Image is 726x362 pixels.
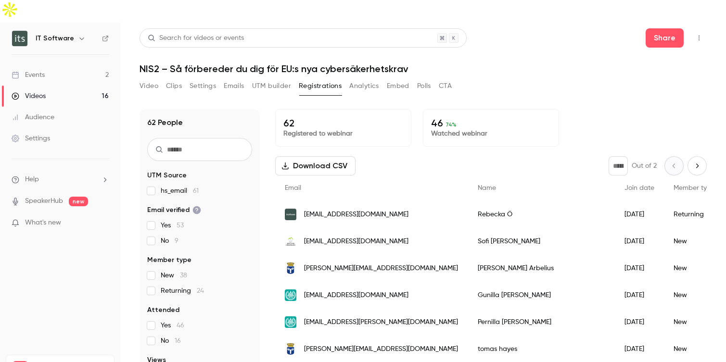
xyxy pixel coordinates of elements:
[140,78,158,94] button: Video
[285,185,301,191] span: Email
[285,289,296,301] img: chalmers.se
[275,156,356,175] button: Download CSV
[12,31,27,46] img: IT Software
[175,337,181,344] span: 16
[161,271,187,280] span: New
[349,78,379,94] button: Analytics
[166,78,182,94] button: Clips
[632,161,657,171] p: Out of 2
[691,30,707,46] button: Top Bar Actions
[674,185,715,191] span: Member type
[147,305,179,315] span: Attended
[417,78,431,94] button: Polls
[36,34,74,43] h6: IT Software
[624,185,654,191] span: Join date
[664,309,725,336] div: New
[468,282,615,309] div: Gunilla [PERSON_NAME]
[468,309,615,336] div: Pernilla [PERSON_NAME]
[304,210,408,220] span: [EMAIL_ADDRESS][DOMAIN_NAME]
[664,201,725,228] div: Returning
[147,117,183,128] h1: 62 People
[439,78,452,94] button: CTA
[304,237,408,247] span: [EMAIL_ADDRESS][DOMAIN_NAME]
[147,255,191,265] span: Member type
[304,290,408,300] span: [EMAIL_ADDRESS][DOMAIN_NAME]
[97,219,109,227] iframe: Noticeable Trigger
[25,218,61,228] span: What's new
[12,91,46,101] div: Videos
[12,134,50,143] div: Settings
[285,262,296,274] img: ostersund.se
[615,255,664,282] div: [DATE]
[69,197,88,206] span: new
[147,171,187,180] span: UTM Source
[468,228,615,255] div: Sofi [PERSON_NAME]
[387,78,409,94] button: Embed
[446,121,457,128] span: 74 %
[161,221,184,230] span: Yes
[12,175,109,185] li: help-dropdown-opener
[285,209,296,220] img: itsoftware.se
[148,33,244,43] div: Search for videos or events
[161,286,204,296] span: Returning
[688,156,707,175] button: Next page
[180,272,187,279] span: 38
[283,117,403,129] p: 62
[615,309,664,336] div: [DATE]
[161,236,178,246] span: No
[478,185,496,191] span: Name
[252,78,291,94] button: UTM builder
[12,70,45,80] div: Events
[285,316,296,328] img: chalmers.se
[299,78,342,94] button: Registrations
[468,201,615,228] div: Rebecka Ö
[285,236,296,247] img: regionjh.se
[177,322,184,329] span: 46
[140,63,707,75] h1: NIS2 – Så förbereder du dig för EU:s nya cybersäkerhetskrav
[25,196,63,206] a: SpeakerHub
[12,112,54,122] div: Audience
[175,237,178,244] span: 9
[147,205,201,215] span: Email verified
[190,78,216,94] button: Settings
[161,336,181,346] span: No
[161,186,199,196] span: hs_email
[224,78,244,94] button: Emails
[646,28,684,48] button: Share
[177,222,184,229] span: 53
[193,187,199,194] span: 61
[283,129,403,138] p: Registered to webinar
[431,129,551,138] p: Watched webinar
[431,117,551,129] p: 46
[304,263,458,274] span: [PERSON_NAME][EMAIL_ADDRESS][DOMAIN_NAME]
[304,344,458,354] span: [PERSON_NAME][EMAIL_ADDRESS][DOMAIN_NAME]
[615,282,664,309] div: [DATE]
[664,228,725,255] div: New
[615,201,664,228] div: [DATE]
[664,282,725,309] div: New
[161,321,184,330] span: Yes
[25,175,39,185] span: Help
[304,317,458,327] span: [EMAIL_ADDRESS][PERSON_NAME][DOMAIN_NAME]
[197,287,204,294] span: 24
[285,343,296,355] img: ostersund.se
[615,228,664,255] div: [DATE]
[664,255,725,282] div: New
[468,255,615,282] div: [PERSON_NAME] Arbelius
